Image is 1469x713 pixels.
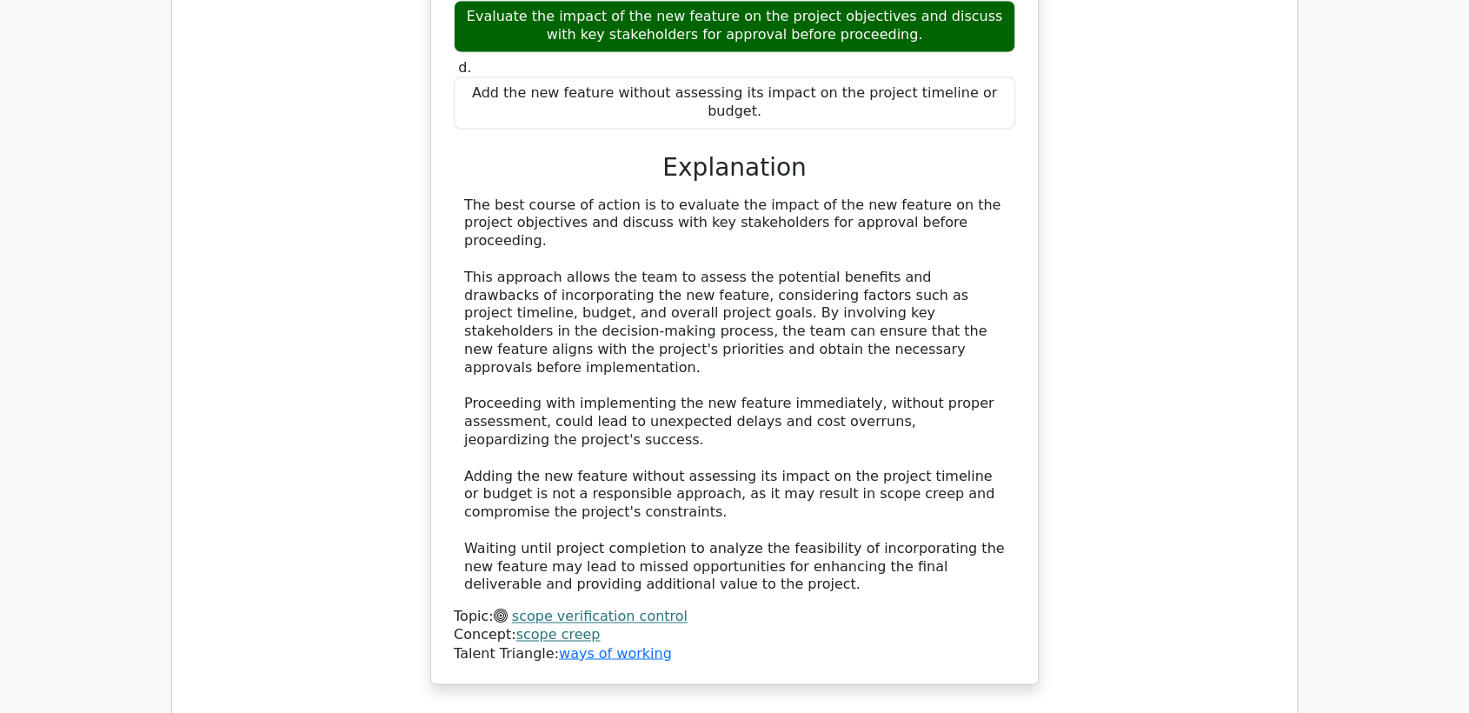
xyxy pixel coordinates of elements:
div: Concept: [454,626,1015,644]
div: Add the new feature without assessing its impact on the project timeline or budget. [454,77,1015,129]
a: ways of working [559,644,672,661]
a: scope verification control [512,608,688,624]
span: d. [458,59,471,76]
div: Topic: [454,608,1015,626]
div: The best course of action is to evaluate the impact of the new feature on the project objectives ... [464,197,1005,595]
a: scope creep [516,626,601,643]
h3: Explanation [464,153,1005,183]
div: Talent Triangle: [454,608,1015,662]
